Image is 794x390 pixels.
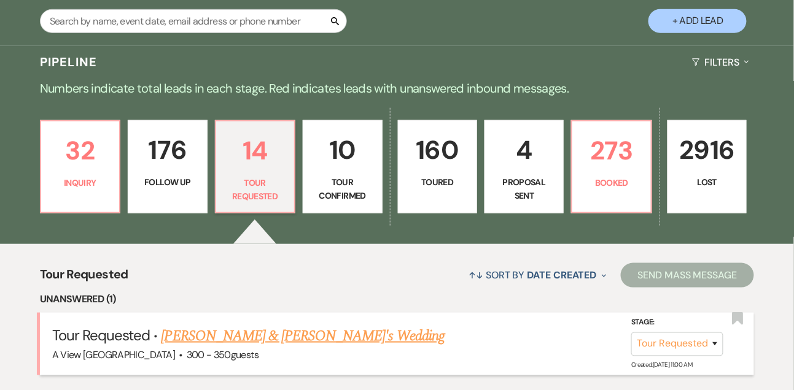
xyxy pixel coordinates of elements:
[675,129,739,170] p: 2916
[40,291,755,307] li: Unanswered (1)
[406,129,469,170] p: 160
[398,120,477,213] a: 160Toured
[128,120,207,213] a: 176Follow Up
[631,361,692,369] span: Created: [DATE] 11:00 AM
[675,175,739,189] p: Lost
[187,348,259,361] span: 300 - 350 guests
[527,269,597,281] span: Date Created
[52,348,176,361] span: A View [GEOGRAPHIC_DATA]
[40,120,120,213] a: 32Inquiry
[631,316,723,330] label: Stage:
[136,129,199,170] p: 176
[492,129,556,170] p: 4
[464,259,611,291] button: Sort By Date Created
[648,9,747,33] button: + Add Lead
[162,325,445,347] a: [PERSON_NAME] & [PERSON_NAME]'s Wedding
[49,176,112,189] p: Inquiry
[52,326,150,345] span: Tour Requested
[224,176,287,204] p: Tour Requested
[40,53,98,71] h3: Pipeline
[40,265,128,291] span: Tour Requested
[492,175,556,203] p: Proposal Sent
[668,120,747,213] a: 2916Lost
[136,175,199,189] p: Follow Up
[311,129,374,170] p: 10
[224,130,287,171] p: 14
[49,130,112,171] p: 32
[571,120,652,213] a: 273Booked
[580,130,643,171] p: 273
[580,176,643,189] p: Booked
[687,46,754,78] button: Filters
[485,120,564,213] a: 4Proposal Sent
[215,120,295,213] a: 14Tour Requested
[469,269,483,281] span: ↑↓
[311,175,374,203] p: Tour Confirmed
[40,9,347,33] input: Search by name, event date, email address or phone number
[406,175,469,189] p: Toured
[621,263,755,288] button: Send Mass Message
[303,120,382,213] a: 10Tour Confirmed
